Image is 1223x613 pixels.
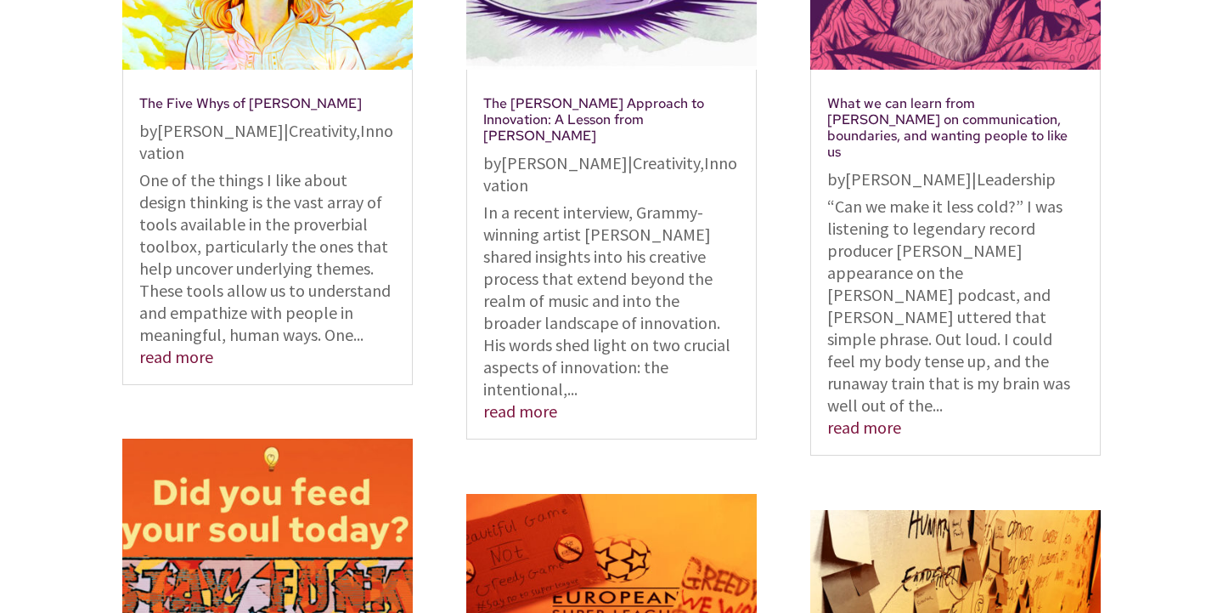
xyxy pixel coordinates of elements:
a: The Five Whys of [PERSON_NAME] [139,94,362,112]
a: Creativity [633,152,700,173]
a: [PERSON_NAME] [501,152,628,173]
p: by | [827,168,1084,190]
a: read more [483,400,557,422]
a: Innovation [139,120,393,163]
a: [PERSON_NAME] [157,120,284,141]
a: Innovation [483,152,737,196]
a: What we can learn from [PERSON_NAME] on communication, boundaries, and wanting people to like us [827,94,1068,162]
a: read more [139,346,213,367]
a: Creativity [289,120,356,141]
p: by | , [483,152,740,196]
a: Leadership [977,168,1056,190]
a: [PERSON_NAME] [845,168,972,190]
p: In a recent interview, Grammy-winning artist [PERSON_NAME] shared insights into his creative proc... [483,201,740,400]
a: The [PERSON_NAME] Approach to Innovation: A Lesson from [PERSON_NAME] [483,94,704,145]
a: read more [827,417,901,438]
p: One of the things I like about design thinking is the vast array of tools available in the prover... [139,169,396,346]
p: by | , [139,120,396,164]
p: “Can we make it less cold?” I was listening to legendary record producer [PERSON_NAME] appearance... [827,196,1084,417]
